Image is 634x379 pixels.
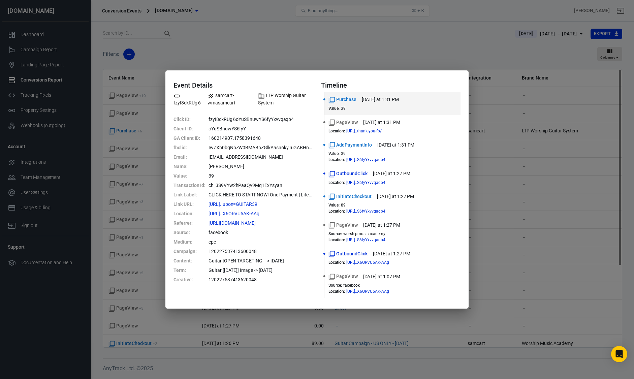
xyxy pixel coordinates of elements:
[173,171,207,181] dt: Value :
[328,289,345,294] dt: Location :
[328,283,342,288] dt: Source :
[209,143,313,152] dd: IwZXh0bgNhZW0BMABhZGlkAasn6kyTuGABHnTx8wmjHk2lLbyasLt1tIRV_zCdtahCURTstEH5lcfZw14AH6ipMFJ26_wQ_ae...
[209,133,313,143] dd: 160214907.1758391648
[363,222,400,229] time: 2025-09-20T13:27:06-05:00
[209,275,313,284] dd: 120227537413620048
[328,180,345,185] dt: Location :
[362,96,399,103] time: 2025-09-20T13:31:28-05:00
[173,124,207,133] dt: Client ID :
[321,81,461,89] h4: Timeline
[208,92,254,106] span: Integration
[173,209,207,218] dt: Location :
[173,265,207,275] dt: Term :
[173,181,207,190] dt: Transaction Id :
[209,199,313,209] dd: https://worshipmusicacademy.samcart.com/products/ltp-worship-guitar-system-fb?coupon=GUITAR39
[328,151,340,156] dt: Value :
[328,238,345,242] dt: Location :
[209,124,313,133] dd: oYuSBnuwYS6fyY
[328,119,358,126] span: Standard event name
[373,250,410,257] time: 2025-09-20T13:27:04-05:00
[209,202,270,207] span: https://worshipmusicacademy.samcart.com/products/ltp-worship-guitar-system-fb?coupon=GUITAR39
[173,256,207,265] dt: Content :
[173,199,207,209] dt: Link URL :
[209,115,313,124] dd: fzyI8ckRUgi6oYuSBnuwYS6fyYxvvqaqb4
[328,203,340,208] dt: Value :
[328,157,345,162] dt: Location :
[341,203,346,208] span: 89
[173,275,207,284] dt: Creative :
[173,228,207,237] dt: Source :
[346,260,401,264] span: https://worshipmusicacademy.com/guitar-fb/?utm_source=facebook&utm_medium=cpc&utm_content=Guitar+...
[363,119,400,126] time: 2025-09-20T13:31:18-05:00
[328,106,340,111] dt: Value :
[328,193,372,200] span: Standard event name
[328,260,345,265] dt: Location :
[173,133,207,143] dt: GA Client ID :
[173,81,313,89] h4: Event Details
[173,247,207,256] dt: Campaign :
[346,129,394,133] span: https://worshipmusicacademy.com/guitar-thank-you-fb/
[173,218,207,228] dt: Referrer :
[209,209,313,218] dd: https://worshipmusicacademy.com/guitar-fb/?utm_source=facebook&utm_medium=cpc&utm_content=Guitar+...
[209,211,272,216] span: https://worshipmusicacademy.com/guitar-fb/?utm_source=facebook&utm_medium=cpc&utm_content=Guitar+...
[346,289,401,293] span: https://worshipmusicacademy.com/guitar-fb/?utm_source=facebook&utm_medium=cpc&utm_content=Guitar+...
[258,92,313,106] span: Brand name
[328,170,368,177] span: Standard event name
[346,181,398,185] span: https://worshipmusicacademy.samcart.com/products/ltp-worship-guitar-system-fb?coupon=GUITAR39&atc...
[209,162,313,171] dd: Ann Marie Lough
[209,237,313,247] dd: cpc
[209,221,268,225] span: http://m.facebook.com/
[343,231,385,236] span: worshipmusicacademy
[328,141,372,149] span: Standard event name
[173,162,207,171] dt: Name :
[173,152,207,162] dt: Email :
[328,222,358,229] span: Standard event name
[173,143,207,152] dt: fbclid :
[173,92,203,106] span: Property
[209,247,313,256] dd: 120227537413600048
[328,209,345,214] dt: Location :
[328,129,345,133] dt: Location :
[209,181,313,190] dd: ch_3S9VYw2hPaaQv9Mq1ExYsyan
[343,283,360,288] span: facebook
[173,190,207,199] dt: Link Label :
[328,273,358,280] span: Standard event name
[377,193,414,200] time: 2025-09-20T13:27:10-05:00
[209,256,313,265] dd: Guitar [OPEN TARGETING - -> 6/12/25
[373,170,410,177] time: 2025-09-20T13:27:51-05:00
[341,151,346,156] span: 39
[346,209,398,213] span: https://worshipmusicacademy.samcart.com/products/ltp-worship-guitar-system-fb?coupon=GUITAR39&atc...
[209,152,313,162] dd: ammaam1@aol.com
[377,141,414,149] time: 2025-09-20T13:31:07-05:00
[173,237,207,247] dt: Medium :
[209,190,313,199] dd: CLICK HERE TO START NOW! One Payment | Lifetime Access (#tve_editor)
[209,228,313,237] dd: facebook
[328,250,368,257] span: Standard event name
[363,273,400,280] time: 2025-09-20T13:07:27-05:00
[209,218,313,228] dd: http://m.facebook.com/
[328,96,356,103] span: Standard event name
[341,106,346,111] span: 39
[346,238,398,242] span: https://worshipmusicacademy.samcart.com/products/ltp-worship-guitar-system-fb?coupon=GUITAR39&atc...
[346,158,398,162] span: https://worshipmusicacademy.samcart.com/products/ltp-worship-guitar-system-fb?coupon=GUITAR39&atc...
[209,265,313,275] dd: Guitar [5/31/25] Image -> 6/12/25
[328,231,342,236] dt: Source :
[611,346,627,362] div: Open Intercom Messenger
[173,115,207,124] dt: Click ID :
[209,171,313,181] dd: 39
